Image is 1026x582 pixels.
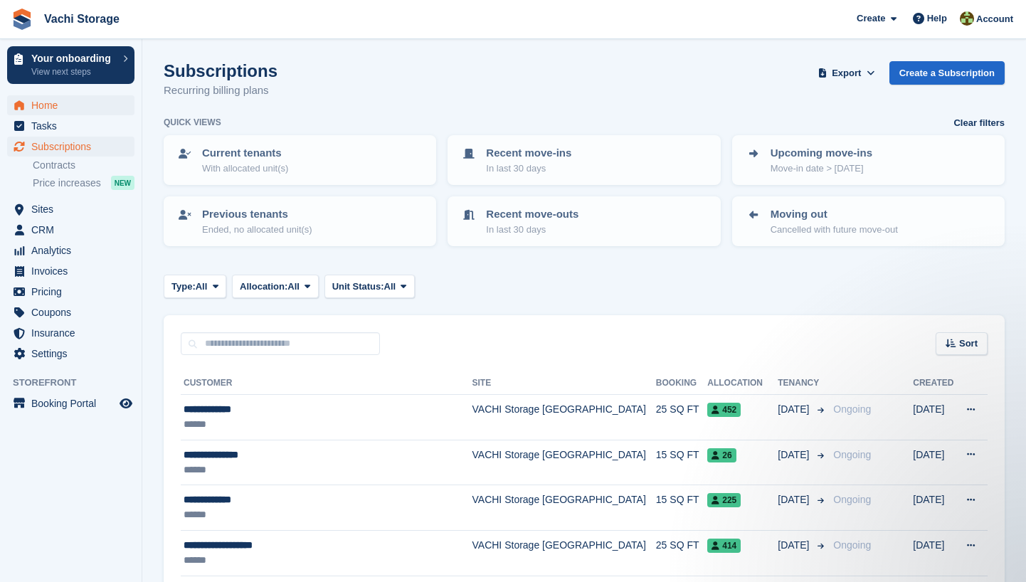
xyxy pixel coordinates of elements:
[734,137,1003,184] a: Upcoming move-ins Move-in date > [DATE]
[707,493,741,507] span: 225
[38,7,125,31] a: Vachi Storage
[31,393,117,413] span: Booking Portal
[164,275,226,298] button: Type: All
[486,162,571,176] p: In last 30 days
[656,395,707,440] td: 25 SQ FT
[7,199,134,219] a: menu
[833,494,871,505] span: Ongoing
[778,538,812,553] span: [DATE]
[486,206,578,223] p: Recent move-outs
[656,530,707,576] td: 25 SQ FT
[202,162,288,176] p: With allocated unit(s)
[164,116,221,129] h6: Quick views
[202,206,312,223] p: Previous tenants
[31,116,117,136] span: Tasks
[232,275,319,298] button: Allocation: All
[165,137,435,184] a: Current tenants With allocated unit(s)
[913,440,956,485] td: [DATE]
[913,372,956,395] th: Created
[771,223,898,237] p: Cancelled with future move-out
[33,176,101,190] span: Price increases
[31,53,116,63] p: Your onboarding
[117,395,134,412] a: Preview store
[472,440,656,485] td: VACHI Storage [GEOGRAPHIC_DATA]
[31,282,117,302] span: Pricing
[913,485,956,531] td: [DATE]
[7,323,134,343] a: menu
[7,282,134,302] a: menu
[472,372,656,395] th: Site
[13,376,142,390] span: Storefront
[778,492,812,507] span: [DATE]
[771,145,872,162] p: Upcoming move-ins
[771,206,898,223] p: Moving out
[833,449,871,460] span: Ongoing
[33,159,134,172] a: Contracts
[7,393,134,413] a: menu
[707,448,736,462] span: 26
[31,65,116,78] p: View next steps
[7,261,134,281] a: menu
[486,223,578,237] p: In last 30 days
[889,61,1005,85] a: Create a Subscription
[707,539,741,553] span: 414
[31,302,117,322] span: Coupons
[707,372,778,395] th: Allocation
[833,403,871,415] span: Ongoing
[33,175,134,191] a: Price increases NEW
[31,323,117,343] span: Insurance
[165,198,435,245] a: Previous tenants Ended, no allocated unit(s)
[7,240,134,260] a: menu
[486,145,571,162] p: Recent move-ins
[324,275,415,298] button: Unit Status: All
[656,440,707,485] td: 15 SQ FT
[7,46,134,84] a: Your onboarding View next steps
[202,145,288,162] p: Current tenants
[832,66,861,80] span: Export
[857,11,885,26] span: Create
[913,530,956,576] td: [DATE]
[472,530,656,576] td: VACHI Storage [GEOGRAPHIC_DATA]
[11,9,33,30] img: stora-icon-8386f47178a22dfd0bd8f6a31ec36ba5ce8667c1dd55bd0f319d3a0aa187defe.svg
[181,372,472,395] th: Customer
[449,198,719,245] a: Recent move-outs In last 30 days
[31,220,117,240] span: CRM
[7,116,134,136] a: menu
[31,261,117,281] span: Invoices
[164,83,277,99] p: Recurring billing plans
[927,11,947,26] span: Help
[449,137,719,184] a: Recent move-ins In last 30 days
[384,280,396,294] span: All
[472,485,656,531] td: VACHI Storage [GEOGRAPHIC_DATA]
[31,344,117,364] span: Settings
[7,302,134,322] a: menu
[171,280,196,294] span: Type:
[959,337,978,351] span: Sort
[202,223,312,237] p: Ended, no allocated unit(s)
[7,220,134,240] a: menu
[960,11,974,26] img: Anete Gre
[656,372,707,395] th: Booking
[31,95,117,115] span: Home
[778,448,812,462] span: [DATE]
[815,61,878,85] button: Export
[913,395,956,440] td: [DATE]
[953,116,1005,130] a: Clear filters
[332,280,384,294] span: Unit Status:
[771,162,872,176] p: Move-in date > [DATE]
[734,198,1003,245] a: Moving out Cancelled with future move-out
[833,539,871,551] span: Ongoing
[7,95,134,115] a: menu
[656,485,707,531] td: 15 SQ FT
[31,240,117,260] span: Analytics
[287,280,300,294] span: All
[111,176,134,190] div: NEW
[31,199,117,219] span: Sites
[31,137,117,157] span: Subscriptions
[707,403,741,417] span: 452
[778,372,827,395] th: Tenancy
[240,280,287,294] span: Allocation:
[7,137,134,157] a: menu
[164,61,277,80] h1: Subscriptions
[778,402,812,417] span: [DATE]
